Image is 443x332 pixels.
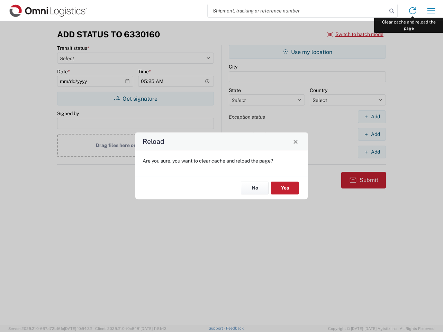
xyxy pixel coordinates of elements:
p: Are you sure, you want to clear cache and reload the page? [143,158,300,164]
button: Close [291,137,300,146]
h4: Reload [143,137,164,147]
button: Yes [271,182,299,194]
button: No [241,182,269,194]
input: Shipment, tracking or reference number [208,4,387,17]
